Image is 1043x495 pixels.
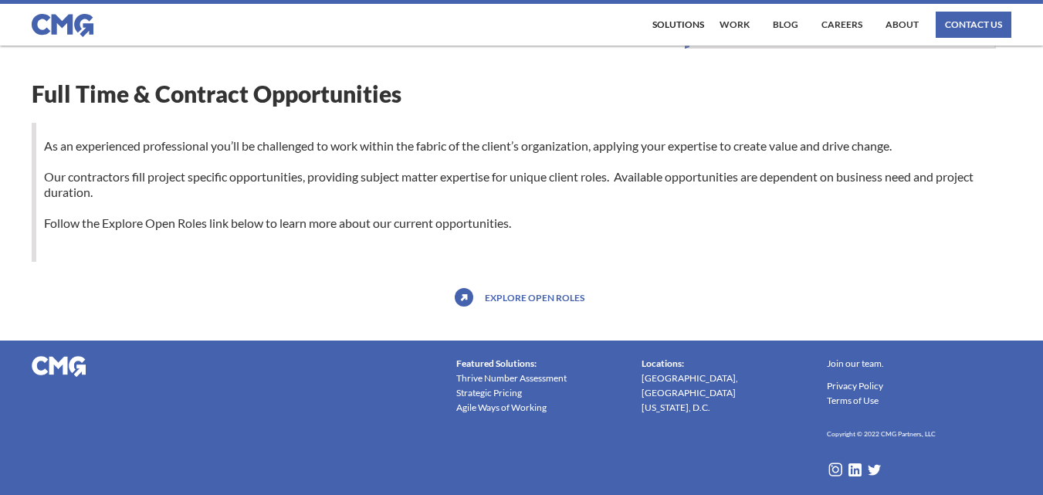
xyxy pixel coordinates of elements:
[652,20,704,29] div: Solutions
[866,462,882,478] img: twitter icon in white
[945,20,1002,29] div: contact us
[827,461,844,478] img: instagram icon in white
[827,393,879,408] a: Terms of Use
[456,356,537,371] div: Featured Solutions:
[827,356,884,371] a: Join our team.
[642,356,684,371] div: Locations:
[769,12,802,38] a: Blog
[642,371,808,400] a: [GEOGRAPHIC_DATA], [GEOGRAPHIC_DATA]
[456,385,522,400] a: Strategic Pricing
[36,138,1012,231] p: As an experienced professional you’ll be challenged to work within the fabric of the client’s org...
[32,80,1012,107] h1: Full Time & Contract Opportunities
[847,462,863,478] img: LinkedIn icon in white
[32,356,86,377] img: CMG logo in white
[455,288,473,307] img: icon with arrow pointing up and to the right.
[827,378,883,393] a: Privacy Policy
[716,12,753,38] a: work
[882,12,923,38] a: About
[481,285,588,310] a: Explore open roles
[642,400,710,415] a: [US_STATE], D.C.
[32,14,93,37] img: CMG logo in blue.
[818,12,866,38] a: Careers
[827,427,936,441] h6: Copyright © 2022 CMG Partners, LLC
[456,400,547,415] a: Agile Ways of Working
[456,371,567,385] a: Thrive Number Assessment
